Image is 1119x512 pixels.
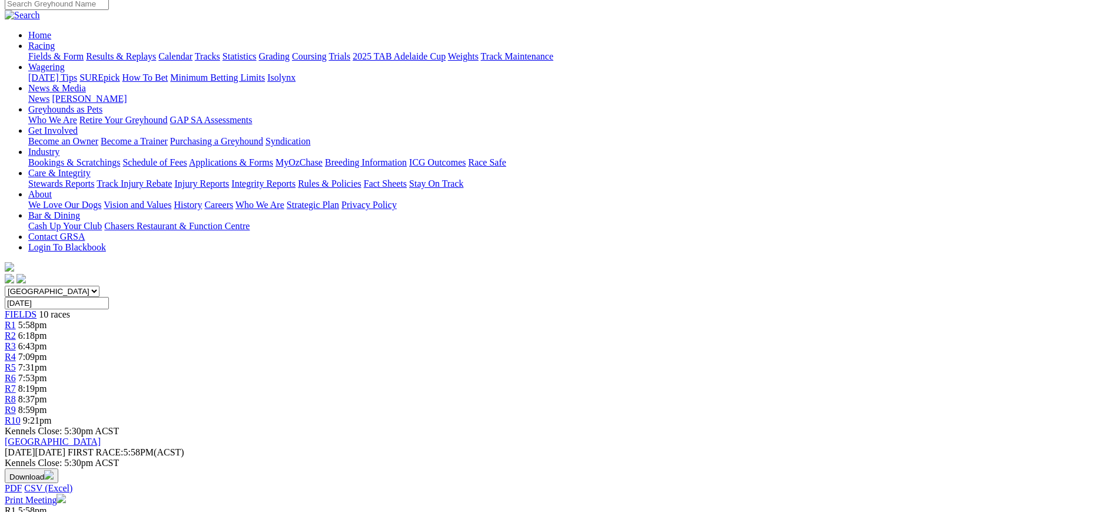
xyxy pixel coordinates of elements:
[174,179,229,189] a: Injury Reports
[468,157,506,167] a: Race Safe
[292,51,327,61] a: Coursing
[28,232,85,242] a: Contact GRSA
[174,200,202,210] a: History
[16,274,26,283] img: twitter.svg
[28,157,1114,168] div: Industry
[18,373,47,383] span: 7:53pm
[18,362,47,372] span: 7:31pm
[5,415,21,425] a: R10
[28,221,102,231] a: Cash Up Your Club
[170,115,253,125] a: GAP SA Assessments
[28,179,94,189] a: Stewards Reports
[28,221,1114,232] div: Bar & Dining
[122,157,187,167] a: Schedule of Fees
[189,157,273,167] a: Applications & Forms
[5,447,35,457] span: [DATE]
[28,125,78,136] a: Get Involved
[28,41,55,51] a: Racing
[18,405,47,415] span: 8:59pm
[44,470,54,480] img: download.svg
[39,309,70,319] span: 10 races
[52,94,127,104] a: [PERSON_NAME]
[5,394,16,404] a: R8
[267,72,295,82] a: Isolynx
[28,136,1114,147] div: Get Involved
[28,115,77,125] a: Who We Are
[28,72,77,82] a: [DATE] Tips
[353,51,446,61] a: 2025 TAB Adelaide Cup
[170,72,265,82] a: Minimum Betting Limits
[223,51,257,61] a: Statistics
[5,341,16,351] a: R3
[5,309,36,319] span: FIELDS
[259,51,290,61] a: Grading
[5,362,16,372] a: R5
[231,179,295,189] a: Integrity Reports
[170,136,263,146] a: Purchasing a Greyhound
[28,242,106,252] a: Login To Blackbook
[5,352,16,362] a: R4
[28,200,101,210] a: We Love Our Dogs
[287,200,339,210] a: Strategic Plan
[409,157,466,167] a: ICG Outcomes
[5,426,119,436] span: Kennels Close: 5:30pm ACST
[28,104,102,114] a: Greyhounds as Pets
[24,483,72,493] a: CSV (Excel)
[28,51,1114,62] div: Racing
[18,331,47,341] span: 6:18pm
[97,179,172,189] a: Track Injury Rebate
[409,179,463,189] a: Stay On Track
[5,405,16,415] span: R9
[101,136,168,146] a: Become a Trainer
[28,147,59,157] a: Industry
[5,437,101,447] a: [GEOGRAPHIC_DATA]
[28,72,1114,83] div: Wagering
[28,83,86,93] a: News & Media
[18,341,47,351] span: 6:43pm
[28,157,120,167] a: Bookings & Scratchings
[364,179,407,189] a: Fact Sheets
[68,447,184,457] span: 5:58PM(ACST)
[5,447,65,457] span: [DATE]
[5,262,14,272] img: logo-grsa-white.png
[28,51,84,61] a: Fields & Form
[28,168,91,178] a: Care & Integrity
[18,320,47,330] span: 5:58pm
[481,51,553,61] a: Track Maintenance
[5,495,66,505] a: Print Meeting
[5,483,22,493] a: PDF
[5,320,16,330] a: R1
[204,200,233,210] a: Careers
[28,136,98,146] a: Become an Owner
[57,494,66,503] img: printer.svg
[23,415,52,425] span: 9:21pm
[265,136,310,146] a: Syndication
[104,200,171,210] a: Vision and Values
[325,157,407,167] a: Breeding Information
[5,331,16,341] a: R2
[79,115,168,125] a: Retire Your Greyhound
[158,51,192,61] a: Calendar
[79,72,119,82] a: SUREpick
[5,458,1114,468] div: Kennels Close: 5:30pm ACST
[5,373,16,383] a: R6
[86,51,156,61] a: Results & Replays
[104,221,250,231] a: Chasers Restaurant & Function Centre
[28,115,1114,125] div: Greyhounds as Pets
[448,51,479,61] a: Weights
[28,200,1114,210] div: About
[5,384,16,394] a: R7
[68,447,123,457] span: FIRST RACE:
[28,210,80,220] a: Bar & Dining
[28,94,1114,104] div: News & Media
[5,468,58,483] button: Download
[5,274,14,283] img: facebook.svg
[18,384,47,394] span: 8:19pm
[328,51,350,61] a: Trials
